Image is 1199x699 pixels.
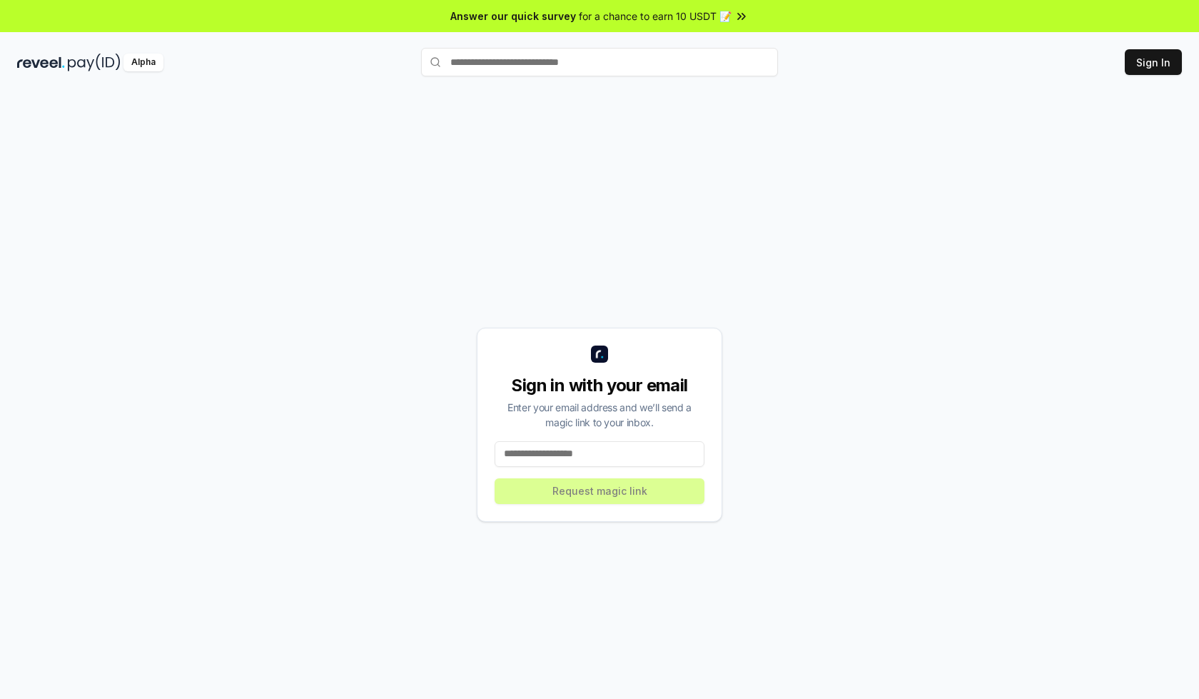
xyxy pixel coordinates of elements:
[591,346,608,363] img: logo_small
[495,374,704,397] div: Sign in with your email
[68,54,121,71] img: pay_id
[495,400,704,430] div: Enter your email address and we’ll send a magic link to your inbox.
[17,54,65,71] img: reveel_dark
[450,9,576,24] span: Answer our quick survey
[579,9,732,24] span: for a chance to earn 10 USDT 📝
[1125,49,1182,75] button: Sign In
[123,54,163,71] div: Alpha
